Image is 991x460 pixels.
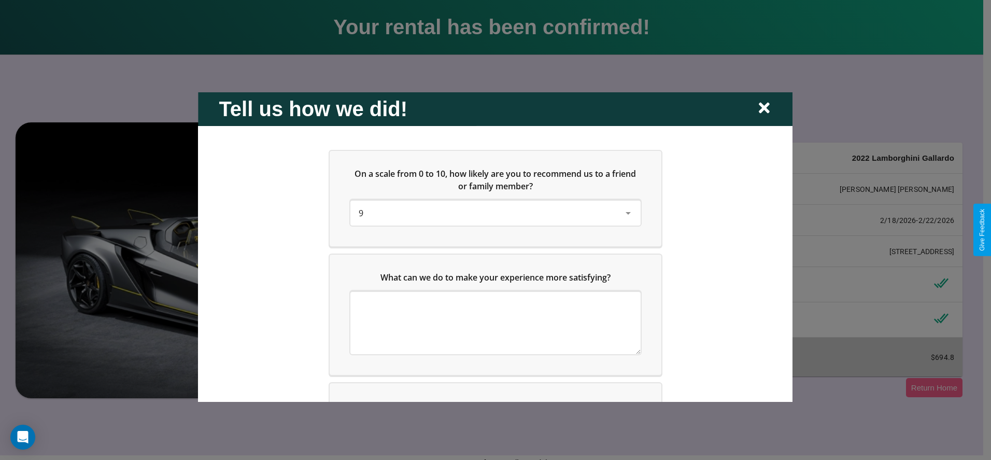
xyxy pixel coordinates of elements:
[359,207,363,218] span: 9
[361,400,624,411] span: Which of the following features do you value the most in a vehicle?
[355,168,639,191] span: On a scale from 0 to 10, how likely are you to recommend us to a friend or family member?
[219,97,407,120] h2: Tell us how we did!
[350,167,641,192] h5: On a scale from 0 to 10, how likely are you to recommend us to a friend or family member?
[979,209,986,251] div: Give Feedback
[10,425,35,450] div: Open Intercom Messenger
[330,150,661,246] div: On a scale from 0 to 10, how likely are you to recommend us to a friend or family member?
[380,271,611,283] span: What can we do to make your experience more satisfying?
[350,200,641,225] div: On a scale from 0 to 10, how likely are you to recommend us to a friend or family member?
